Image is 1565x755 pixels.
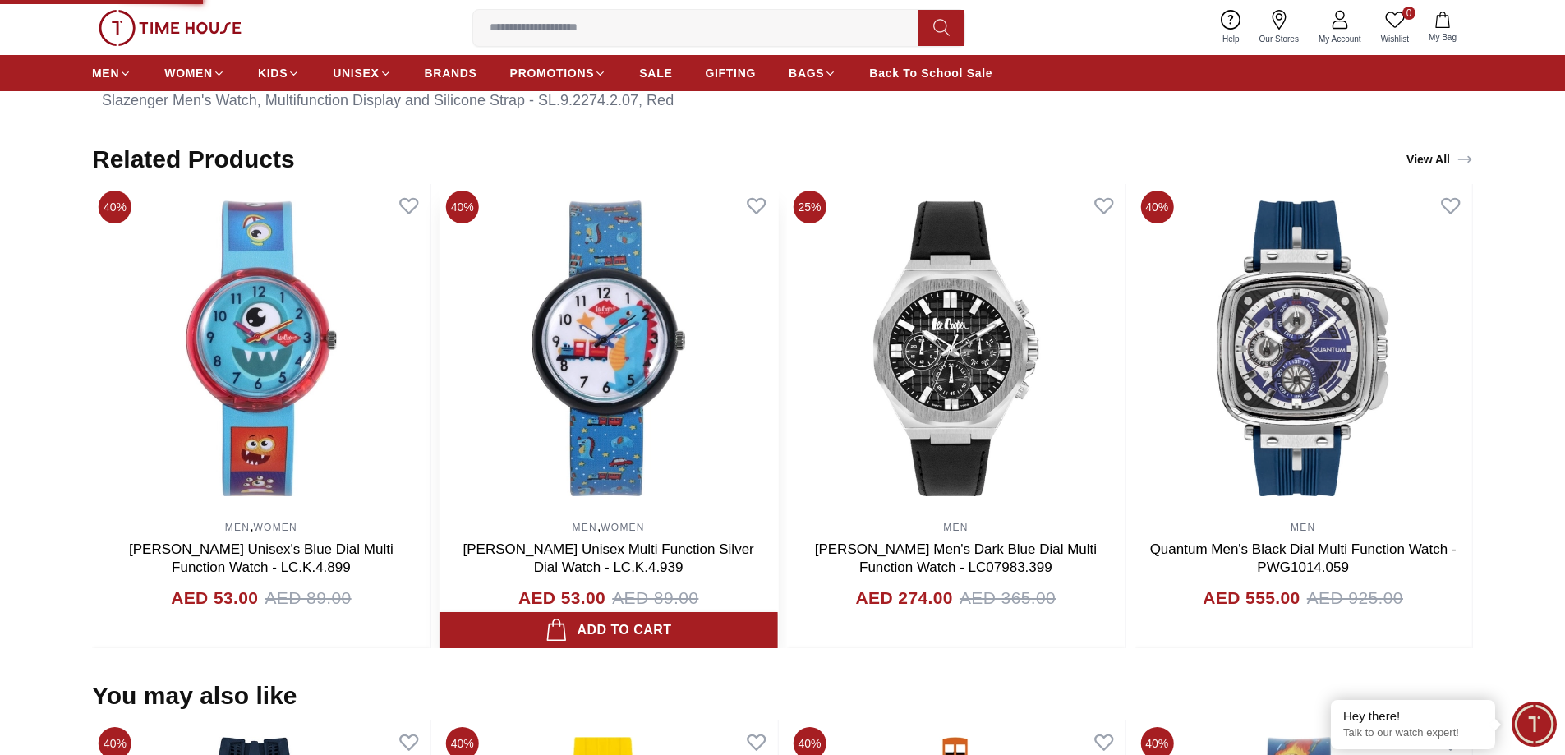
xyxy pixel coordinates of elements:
[1419,8,1466,47] button: My Bag
[99,10,242,46] img: ...
[510,58,607,88] a: PROMOTIONS
[333,58,391,88] a: UNISEX
[440,184,778,513] img: Lee Cooper Unisex Multi Function Silver Dial Watch - LC.K.4.939
[639,65,672,81] span: SALE
[1213,7,1250,48] a: Help
[1134,184,1472,513] img: Quantum Men's Black Dial Multi Function Watch - PWG1014.059
[705,58,756,88] a: GIFTING
[258,58,300,88] a: KIDS
[573,522,597,533] a: MEN
[1291,522,1315,533] a: MEN
[1422,31,1463,44] span: My Bag
[518,585,605,611] h4: AED 53.00
[92,58,131,88] a: MEN
[425,58,477,88] a: BRANDS
[1374,33,1415,45] span: Wishlist
[943,522,968,533] a: MEN
[815,541,1097,575] a: [PERSON_NAME] Men's Dark Blue Dial Multi Function Watch - LC07983.399
[639,58,672,88] a: SALE
[1216,33,1246,45] span: Help
[425,65,477,81] span: BRANDS
[1140,191,1173,223] span: 40%
[510,65,595,81] span: PROMOTIONS
[794,191,826,223] span: 25%
[92,513,430,648] div: ,
[164,65,213,81] span: WOMEN
[254,522,297,533] a: WOMEN
[1406,151,1473,168] div: View All
[440,513,778,648] div: ,
[1343,726,1483,740] p: Talk to our watch expert!
[856,585,953,611] h4: AED 274.00
[545,619,672,642] div: Add to cart
[333,65,379,81] span: UNISEX
[102,90,1463,112] div: Slazenger Men's Watch, Multifunction Display and Silicone Strap - SL.9.2274.2.07, Red
[1371,7,1419,48] a: 0Wishlist
[463,541,753,575] a: [PERSON_NAME] Unisex Multi Function Silver Dial Watch - LC.K.4.939
[1150,541,1457,575] a: Quantum Men's Black Dial Multi Function Watch - PWG1014.059
[129,541,394,575] a: [PERSON_NAME] Unisex's Blue Dial Multi Function Watch - LC.K.4.899
[1307,585,1403,611] span: AED 925.00
[92,145,295,174] h2: Related Products
[164,58,225,88] a: WOMEN
[789,58,836,88] a: BAGS
[225,522,250,533] a: MEN
[601,522,644,533] a: WOMEN
[92,65,119,81] span: MEN
[705,65,756,81] span: GIFTING
[612,585,698,611] span: AED 89.00
[265,585,351,611] span: AED 89.00
[446,191,479,223] span: 40%
[869,65,992,81] span: Back To School Sale
[789,65,824,81] span: BAGS
[1512,702,1557,747] div: Chat Widget
[787,184,1125,513] img: Lee Cooper Men's Dark Blue Dial Multi Function Watch - LC07983.399
[440,612,778,648] button: Add to cart
[960,585,1056,611] span: AED 365.00
[1203,585,1300,611] h4: AED 555.00
[171,585,258,611] h4: AED 53.00
[1403,148,1476,171] a: View All
[1312,33,1368,45] span: My Account
[1250,7,1309,48] a: Our Stores
[1253,33,1305,45] span: Our Stores
[92,184,430,513] img: Lee Cooper Unisex's Blue Dial Multi Function Watch - LC.K.4.899
[92,681,297,711] h2: You may also like
[258,65,288,81] span: KIDS
[869,58,992,88] a: Back To School Sale
[99,191,131,223] span: 40%
[1343,708,1483,725] div: Hey there!
[1402,7,1415,20] span: 0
